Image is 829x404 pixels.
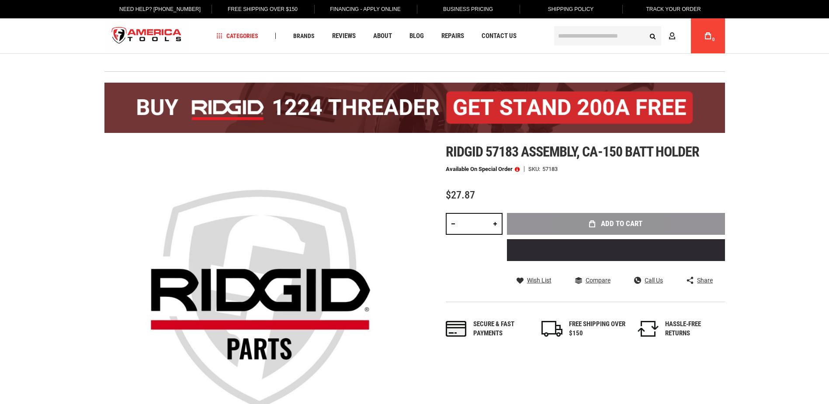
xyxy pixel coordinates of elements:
[638,321,659,337] img: returns
[697,277,713,283] span: Share
[712,37,715,42] span: 0
[473,320,530,338] div: Secure & fast payments
[700,18,716,53] a: 0
[446,166,520,172] p: Available on Special Order
[482,33,517,39] span: Contact Us
[548,6,594,12] span: Shipping Policy
[645,277,663,283] span: Call Us
[542,166,558,172] div: 57183
[369,30,396,42] a: About
[289,30,319,42] a: Brands
[575,276,610,284] a: Compare
[104,20,189,52] a: store logo
[409,33,424,39] span: Blog
[212,30,262,42] a: Categories
[437,30,468,42] a: Repairs
[441,33,464,39] span: Repairs
[216,33,258,39] span: Categories
[332,33,356,39] span: Reviews
[446,143,700,160] span: Ridgid 57183 assembly, ca-150 batt holder
[586,277,610,283] span: Compare
[293,33,315,39] span: Brands
[634,276,663,284] a: Call Us
[528,166,542,172] strong: SKU
[446,321,467,337] img: payments
[645,28,661,44] button: Search
[478,30,520,42] a: Contact Us
[104,83,725,133] img: BOGO: Buy the RIDGID® 1224 Threader (26092), get the 92467 200A Stand FREE!
[665,320,722,338] div: HASSLE-FREE RETURNS
[406,30,428,42] a: Blog
[446,189,475,201] span: $27.87
[328,30,360,42] a: Reviews
[104,20,189,52] img: America Tools
[373,33,392,39] span: About
[569,320,626,338] div: FREE SHIPPING OVER $150
[541,321,562,337] img: shipping
[527,277,552,283] span: Wish List
[517,276,552,284] a: Wish List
